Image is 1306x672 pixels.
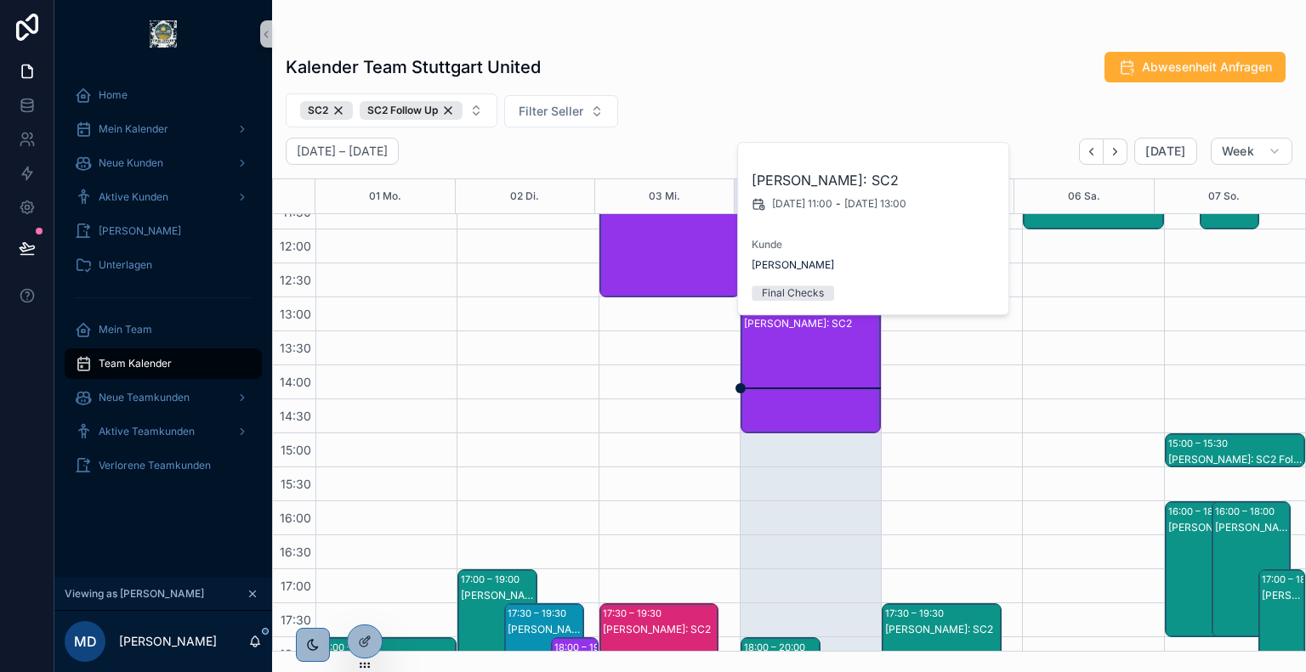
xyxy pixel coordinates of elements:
[752,238,997,251] span: Kunde
[1166,502,1244,636] div: 16:00 – 18:00[PERSON_NAME]: SC2
[772,197,832,211] span: [DATE] 11:00
[1211,138,1292,165] button: Week
[603,623,717,636] div: [PERSON_NAME]: SC2
[1215,503,1279,520] div: 16:00 – 18:00
[275,307,315,321] span: 13:00
[752,258,834,272] a: [PERSON_NAME]
[65,250,262,280] a: Unterlagen
[1104,52,1286,82] button: Abwesenheit Anfragen
[519,103,583,120] span: Filter Seller
[1259,570,1304,670] div: 17:00 – 18:30[PERSON_NAME]: SC2 Follow Up
[99,391,190,404] span: Neue Teamkunden
[360,101,463,120] div: SC2 Follow Up
[65,450,262,481] a: Verlorene Teamkunden
[510,179,539,213] button: 02 Di.
[1208,179,1240,213] button: 07 So.
[741,298,880,432] div: 13:00 – 15:00[PERSON_NAME]: SC2
[65,416,262,447] a: Aktive Teamkunden
[99,190,168,204] span: Aktive Kunden
[65,314,262,345] a: Mein Team
[744,639,809,656] div: 18:00 – 20:00
[65,114,262,144] a: Mein Kalender
[369,179,401,213] button: 01 Mo.
[275,647,315,661] span: 18:00
[275,545,315,559] span: 16:30
[286,93,497,127] button: Select Button
[752,170,997,190] h2: [PERSON_NAME]: SC2
[99,425,195,438] span: Aktive Teamkunden
[297,143,388,160] h2: [DATE] – [DATE]
[54,68,272,503] div: scrollable content
[99,357,172,370] span: Team Kalender
[99,459,211,472] span: Verlorene Teamkunden
[649,179,680,213] button: 03 Mi.
[1142,59,1272,76] span: Abwesenheit Anfragen
[1168,521,1243,534] div: [PERSON_NAME]: SC2
[1166,434,1304,466] div: 15:00 – 15:30[PERSON_NAME]: SC2 Follow Up
[99,258,152,272] span: Unterlagen
[1168,453,1303,466] div: [PERSON_NAME]: SC2 Follow Up
[1145,144,1185,159] span: [DATE]
[99,88,128,102] span: Home
[1079,138,1104,165] button: Back
[276,579,315,593] span: 17:00
[508,623,582,636] div: [PERSON_NAME]: SC2
[276,477,315,491] span: 15:30
[300,101,353,120] button: Unselect SC_2
[300,101,353,120] div: SC2
[99,224,181,238] span: [PERSON_NAME]
[1134,138,1196,165] button: [DATE]
[119,633,217,650] p: [PERSON_NAME]
[461,589,536,602] div: [PERSON_NAME]: SC2
[65,148,262,178] a: Neue Kunden
[65,382,262,413] a: Neue Teamkunden
[99,156,163,170] span: Neue Kunden
[150,20,177,48] img: App logo
[504,95,618,127] button: Select Button
[1068,179,1100,213] button: 06 Sa.
[836,197,841,211] span: -
[1222,144,1254,159] span: Week
[65,348,262,379] a: Team Kalender
[275,511,315,525] span: 16:00
[1168,435,1232,452] div: 15:00 – 15:30
[1104,138,1127,165] button: Next
[65,182,262,212] a: Aktive Kunden
[554,639,618,656] div: 18:00 – 19:30
[65,216,262,246] a: [PERSON_NAME]
[275,375,315,389] span: 14:00
[1215,521,1290,534] div: [PERSON_NAME]: SC2
[99,323,152,336] span: Mein Team
[74,631,97,652] span: MD
[885,605,948,622] div: 17:30 – 19:30
[278,205,315,219] span: 11:30
[600,162,739,296] div: 11:00 – 13:00[PERSON_NAME]: SC2
[844,197,906,211] span: [DATE] 13:00
[286,55,541,79] h1: Kalender Team Stuttgart United
[508,605,571,622] div: 17:30 – 19:30
[276,443,315,457] span: 15:00
[744,317,879,330] div: [PERSON_NAME]: SC2
[275,409,315,423] span: 14:30
[275,239,315,253] span: 12:00
[65,587,204,601] span: Viewing as [PERSON_NAME]
[360,101,463,120] button: Unselect SC_2_FOLLOW_UP
[885,623,999,636] div: [PERSON_NAME]: SC2
[99,122,168,136] span: Mein Kalender
[275,341,315,355] span: 13:30
[1168,503,1232,520] div: 16:00 – 18:00
[65,80,262,110] a: Home
[1212,502,1291,636] div: 16:00 – 18:00[PERSON_NAME]: SC2
[1262,589,1303,602] div: [PERSON_NAME]: SC2 Follow Up
[461,571,524,588] div: 17:00 – 19:00
[762,285,824,301] div: Final Checks
[603,605,666,622] div: 17:30 – 19:30
[276,613,315,627] span: 17:30
[275,273,315,287] span: 12:30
